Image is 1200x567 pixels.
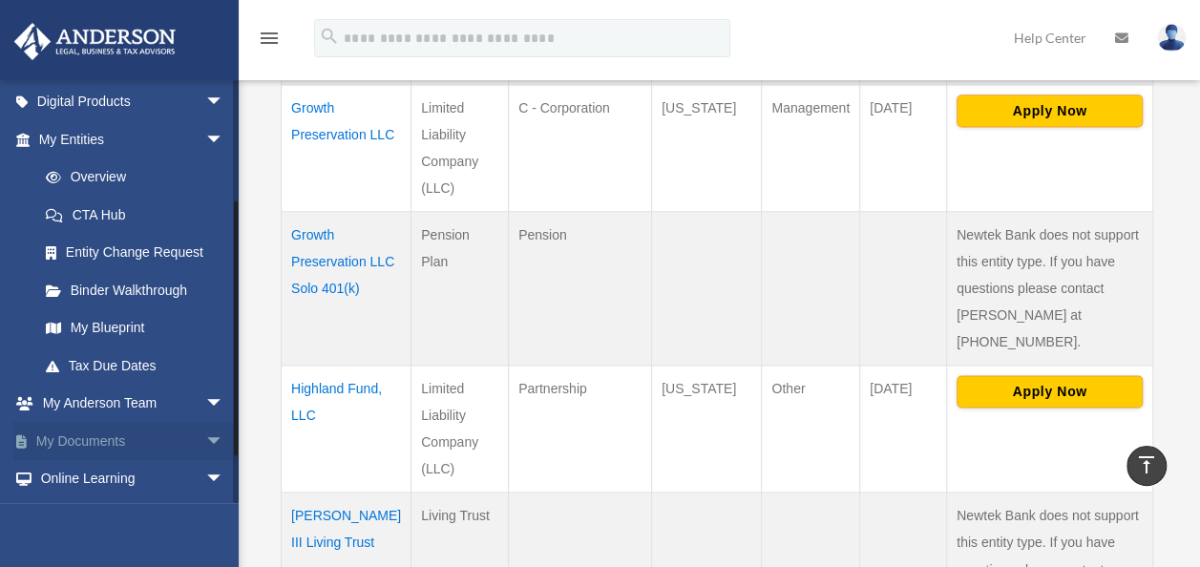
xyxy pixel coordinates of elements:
[205,497,243,536] span: arrow_drop_down
[652,366,762,493] td: [US_STATE]
[13,83,253,121] a: Digital Productsarrow_drop_down
[1157,24,1186,52] img: User Pic
[205,83,243,122] span: arrow_drop_down
[1135,453,1158,476] i: vertical_align_top
[1126,446,1167,486] a: vertical_align_top
[282,366,411,493] td: Highland Fund, LLC
[205,422,243,461] span: arrow_drop_down
[13,385,253,423] a: My Anderson Teamarrow_drop_down
[258,33,281,50] a: menu
[762,85,860,212] td: Management
[860,366,947,493] td: [DATE]
[957,94,1143,127] button: Apply Now
[13,120,243,158] a: My Entitiesarrow_drop_down
[282,85,411,212] td: Growth Preservation LLC
[946,212,1152,366] td: Newtek Bank does not support this entity type. If you have questions please contact [PERSON_NAME]...
[509,212,652,366] td: Pension
[205,460,243,499] span: arrow_drop_down
[13,422,253,460] a: My Documentsarrow_drop_down
[509,366,652,493] td: Partnership
[9,23,181,60] img: Anderson Advisors Platinum Portal
[652,85,762,212] td: [US_STATE]
[205,120,243,159] span: arrow_drop_down
[509,85,652,212] td: C - Corporation
[205,385,243,424] span: arrow_drop_down
[860,85,947,212] td: [DATE]
[762,366,860,493] td: Other
[27,196,243,234] a: CTA Hub
[13,497,253,535] a: Billingarrow_drop_down
[27,234,243,272] a: Entity Change Request
[27,346,243,385] a: Tax Due Dates
[27,158,234,197] a: Overview
[27,271,243,309] a: Binder Walkthrough
[957,375,1143,408] button: Apply Now
[27,309,243,347] a: My Blueprint
[411,85,509,212] td: Limited Liability Company (LLC)
[319,26,340,47] i: search
[258,27,281,50] i: menu
[282,212,411,366] td: Growth Preservation LLC Solo 401(k)
[411,212,509,366] td: Pension Plan
[13,460,253,498] a: Online Learningarrow_drop_down
[411,366,509,493] td: Limited Liability Company (LLC)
